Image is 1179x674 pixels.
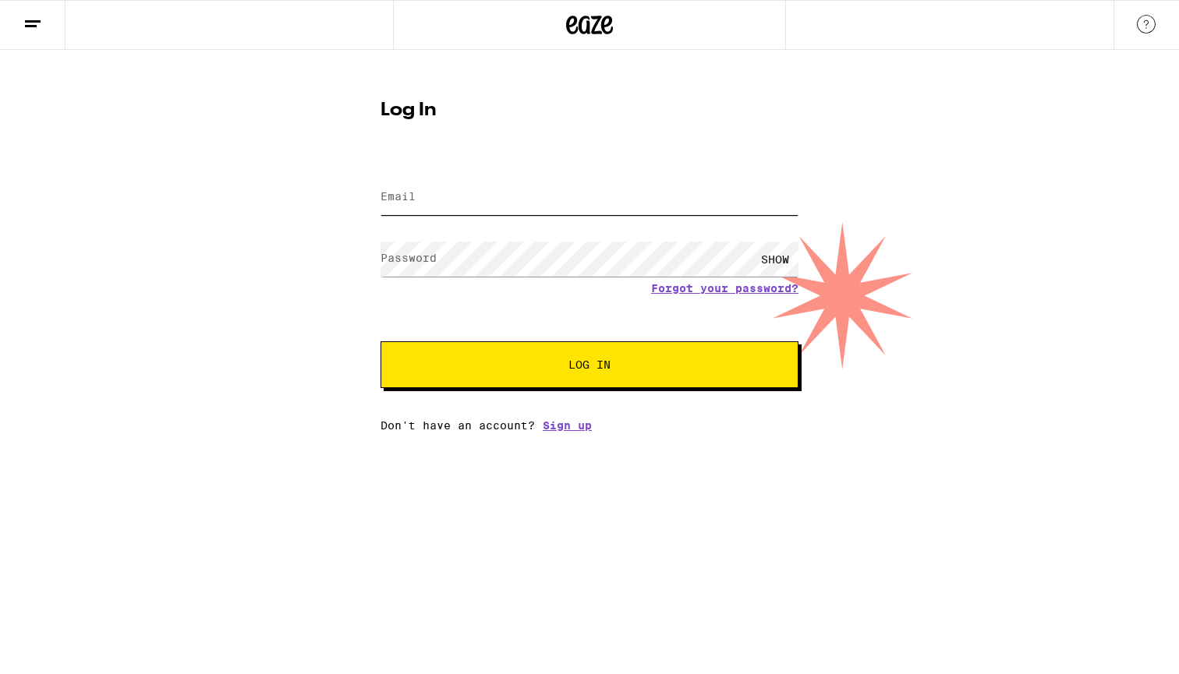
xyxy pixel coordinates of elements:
[651,282,798,295] a: Forgot your password?
[381,190,416,203] label: Email
[568,359,611,370] span: Log In
[381,252,437,264] label: Password
[36,11,68,25] span: Help
[381,180,798,215] input: Email
[543,419,592,432] a: Sign up
[381,419,798,432] div: Don't have an account?
[381,341,798,388] button: Log In
[381,101,798,120] h1: Log In
[752,242,798,277] div: SHOW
